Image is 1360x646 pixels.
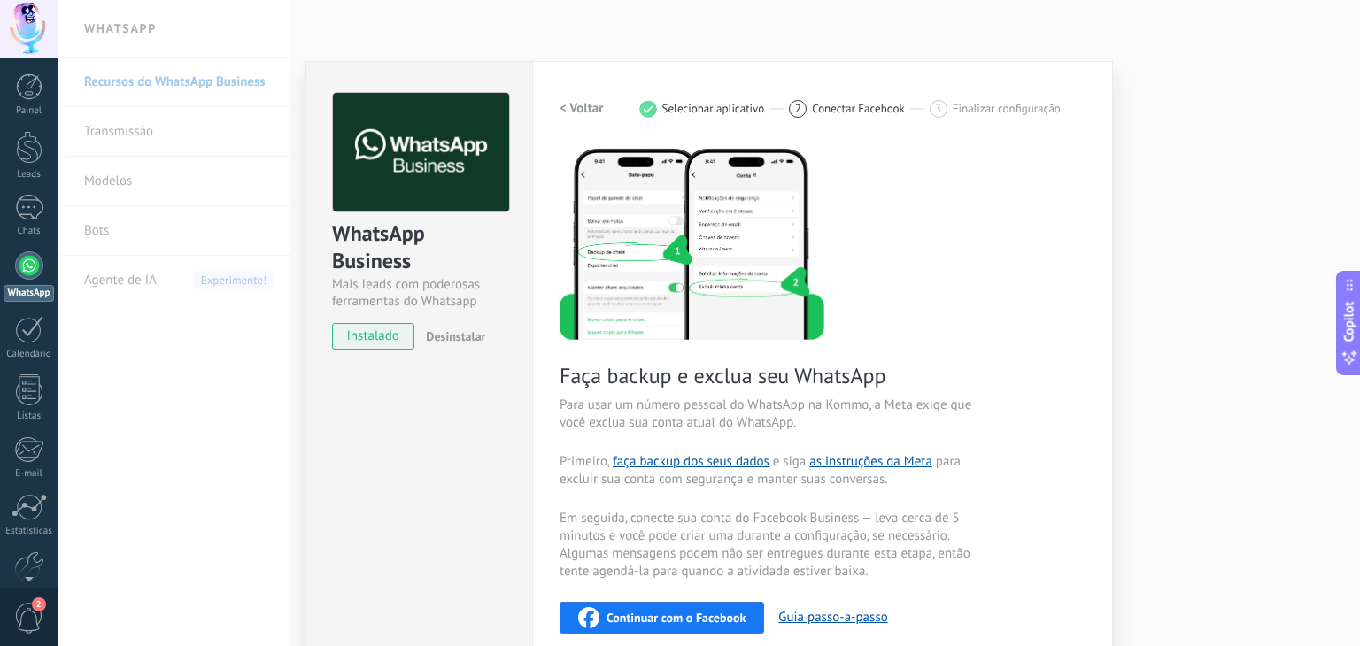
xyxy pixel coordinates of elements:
[795,101,801,116] span: 2
[4,526,55,537] div: Estatísticas
[812,102,905,115] span: Conectar Facebook
[662,102,765,115] span: Selecionar aplicativo
[4,169,55,181] div: Leads
[560,453,981,488] span: Primeiro, e siga para excluir sua conta com segurança e manter suas conversas.
[560,602,764,634] button: Continuar com o Facebook
[953,102,1061,115] span: Finalizar configuração
[613,453,769,470] a: faça backup dos seus dados
[809,453,932,470] a: as instruções da Meta
[560,93,604,125] button: < Voltar
[560,146,824,340] img: delete personal phone
[4,105,55,117] div: Painel
[1341,302,1358,342] span: Copilot
[4,411,55,422] div: Listas
[935,101,941,116] span: 3
[560,396,981,432] span: Para usar um número pessoal do WhatsApp na Kommo, a Meta exige que você exclua sua conta atual do...
[419,323,485,350] button: Desinstalar
[560,510,981,581] span: Em seguida, conecte sua conta do Facebook Business — leva cerca de 5 minutos e você pode criar um...
[333,93,509,212] img: logo_main.png
[560,362,981,389] span: Faça backup e exclua seu WhatsApp
[32,597,46,611] span: 2
[332,276,506,310] div: Mais leads com poderosas ferramentas do Whatsapp
[778,609,887,626] button: Guia passo-a-passo
[4,226,55,237] div: Chats
[4,285,54,302] div: WhatsApp
[607,611,746,624] span: Continuar com o Facebook
[560,100,604,117] h2: < Voltar
[332,219,506,276] div: WhatsApp Business
[4,468,55,480] div: E-mail
[333,323,413,350] span: instalado
[426,328,485,344] span: Desinstalar
[4,349,55,360] div: Calendário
